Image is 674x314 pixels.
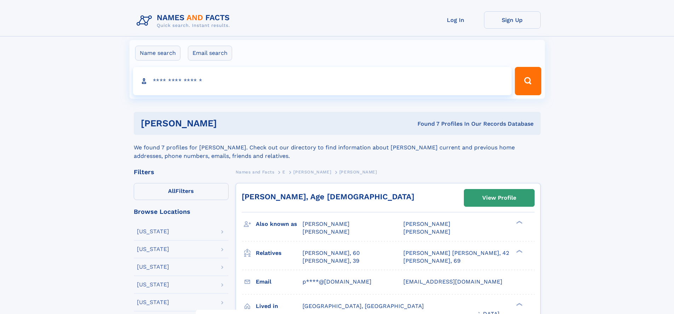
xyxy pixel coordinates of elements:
a: [PERSON_NAME], Age [DEMOGRAPHIC_DATA] [242,192,414,201]
button: Search Button [515,67,541,95]
a: E [282,167,286,176]
h1: [PERSON_NAME] [141,119,317,128]
a: [PERSON_NAME], 39 [303,257,359,265]
div: We found 7 profiles for [PERSON_NAME]. Check out our directory to find information about [PERSON_... [134,135,541,160]
div: ❯ [514,302,523,307]
a: [PERSON_NAME], 69 [403,257,461,265]
div: [US_STATE] [137,229,169,234]
a: [PERSON_NAME], 60 [303,249,360,257]
img: Logo Names and Facts [134,11,236,30]
a: View Profile [464,189,534,206]
span: [GEOGRAPHIC_DATA], [GEOGRAPHIC_DATA] [303,303,424,309]
div: [US_STATE] [137,282,169,287]
span: E [282,170,286,175]
h3: Lived in [256,300,303,312]
label: Filters [134,183,229,200]
div: [US_STATE] [137,264,169,270]
span: [PERSON_NAME] [403,228,450,235]
a: Sign Up [484,11,541,29]
span: [PERSON_NAME] [339,170,377,175]
input: search input [133,67,512,95]
div: ❯ [514,220,523,225]
div: [US_STATE] [137,299,169,305]
div: Browse Locations [134,209,229,215]
div: [US_STATE] [137,246,169,252]
span: [PERSON_NAME] [403,221,450,227]
span: [PERSON_NAME] [303,228,350,235]
div: Found 7 Profiles In Our Records Database [317,120,534,128]
label: Name search [135,46,180,61]
label: Email search [188,46,232,61]
h3: Relatives [256,247,303,259]
div: View Profile [482,190,516,206]
a: [PERSON_NAME] [PERSON_NAME], 42 [403,249,509,257]
h3: Also known as [256,218,303,230]
span: [PERSON_NAME] [303,221,350,227]
span: [PERSON_NAME] [293,170,331,175]
span: All [168,188,175,194]
a: Log In [427,11,484,29]
span: [EMAIL_ADDRESS][DOMAIN_NAME] [403,278,502,285]
a: Names and Facts [236,167,275,176]
a: [PERSON_NAME] [293,167,331,176]
div: Filters [134,169,229,175]
div: ❯ [514,249,523,253]
h3: Email [256,276,303,288]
